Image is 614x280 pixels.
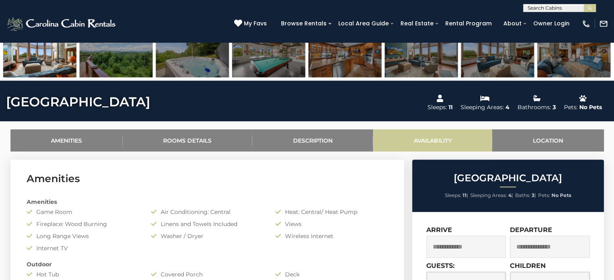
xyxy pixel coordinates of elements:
[470,190,513,201] li: |
[445,192,461,198] span: Sleeps:
[145,232,269,240] div: Washer / Dryer
[499,17,526,30] a: About
[463,192,467,198] strong: 11
[3,27,76,77] img: 169201214
[21,244,145,252] div: Internet TV
[21,260,394,268] div: Outdoor
[145,208,269,216] div: Air Conditioning: Central
[385,27,458,77] img: 169201206
[80,27,153,77] img: 169214215
[232,27,305,77] img: 169201184
[21,220,145,228] div: Fireplace: Wood Burning
[156,27,229,77] img: 169201234
[269,270,394,278] div: Deck
[308,27,381,77] img: 169201216
[538,192,550,198] span: Pets:
[21,198,394,206] div: Amenities
[515,192,530,198] span: Baths:
[123,129,252,151] a: Rooms Details
[470,192,507,198] span: Sleeping Areas:
[252,129,373,151] a: Description
[21,270,145,278] div: Hot Tub
[145,270,269,278] div: Covered Porch
[582,19,591,28] img: phone-regular-white.png
[10,129,123,151] a: Amenities
[334,17,393,30] a: Local Area Guide
[414,173,602,183] h2: [GEOGRAPHIC_DATA]
[269,232,394,240] div: Wireless Internet
[441,17,496,30] a: Rental Program
[461,27,534,77] img: 169201212
[532,192,534,198] strong: 3
[510,262,546,270] label: Children
[599,19,608,28] img: mail-regular-white.png
[145,220,269,228] div: Linens and Towels Included
[426,262,455,270] label: Guests:
[21,232,145,240] div: Long Range Views
[515,190,536,201] li: |
[269,220,394,228] div: Views
[6,16,118,32] img: White-1-2.png
[234,19,269,28] a: My Favs
[277,17,331,30] a: Browse Rentals
[244,19,267,28] span: My Favs
[510,226,552,234] label: Departure
[373,129,492,151] a: Availability
[537,27,610,77] img: 169201210
[551,192,571,198] strong: No Pets
[492,129,604,151] a: Location
[21,208,145,216] div: Game Room
[27,172,388,186] h3: Amenities
[508,192,511,198] strong: 4
[445,190,468,201] li: |
[269,208,394,216] div: Heat: Central/ Heat Pump
[396,17,438,30] a: Real Estate
[426,226,452,234] label: Arrive
[529,17,574,30] a: Owner Login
